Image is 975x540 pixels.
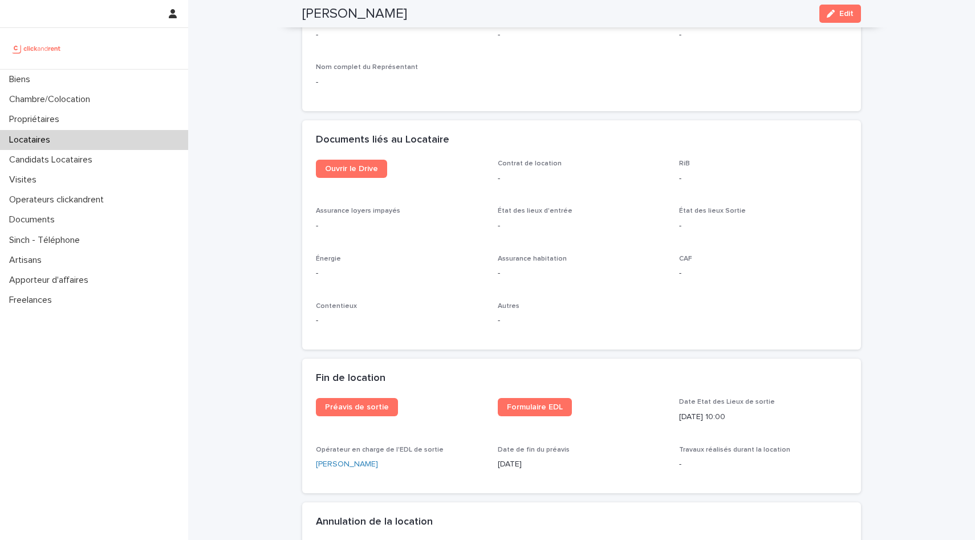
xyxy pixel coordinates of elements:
p: Freelances [5,295,61,306]
span: RiB [679,160,690,167]
span: Date de fin du préavis [498,446,570,453]
p: [DATE] [498,458,666,470]
span: État des lieux Sortie [679,208,746,214]
p: Apporteur d'affaires [5,275,97,286]
img: UCB0brd3T0yccxBKYDjQ [9,37,64,60]
span: Opérateur en charge de l'EDL de sortie [316,446,444,453]
p: [DATE] 10:00 [679,411,847,423]
a: [PERSON_NAME] [316,458,378,470]
p: Documents [5,214,64,225]
p: - [316,315,484,327]
a: Préavis de sortie [316,398,398,416]
p: - [679,173,847,185]
span: Préavis de sortie [325,403,389,411]
span: CAF [679,255,692,262]
p: - [498,173,666,185]
p: - [498,29,666,41]
span: Autres [498,303,519,310]
h2: Annulation de la location [316,516,433,529]
span: Ouvrir le Drive [325,165,378,173]
p: Artisans [5,255,51,266]
p: - [679,267,847,279]
h2: Documents liés au Locataire [316,134,449,147]
span: Date Etat des Lieux de sortie [679,399,775,405]
span: Nom complet du Représentant [316,64,418,71]
span: Contrat de location [498,160,562,167]
span: Edit [839,10,854,18]
p: Propriétaires [5,114,68,125]
a: Formulaire EDL [498,398,572,416]
p: Sinch - Téléphone [5,235,89,246]
p: - [679,29,847,41]
span: État des lieux d'entrée [498,208,572,214]
p: - [316,220,484,232]
p: Biens [5,74,39,85]
span: Formulaire EDL [507,403,563,411]
p: Chambre/Colocation [5,94,99,105]
p: - [316,29,484,41]
p: - [498,267,666,279]
p: - [316,76,484,88]
h2: [PERSON_NAME] [302,6,407,22]
p: Candidats Locataires [5,155,101,165]
p: - [679,458,847,470]
p: Locataires [5,135,59,145]
p: - [498,220,666,232]
a: Ouvrir le Drive [316,160,387,178]
span: Contentieux [316,303,357,310]
button: Edit [819,5,861,23]
h2: Fin de location [316,372,385,385]
span: Assurance habitation [498,255,567,262]
p: Operateurs clickandrent [5,194,113,205]
span: Assurance loyers impayés [316,208,400,214]
span: Énergie [316,255,341,262]
p: - [679,220,847,232]
p: - [498,315,666,327]
p: Visites [5,174,46,185]
span: Travaux réalisés durant la location [679,446,790,453]
p: - [316,267,484,279]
